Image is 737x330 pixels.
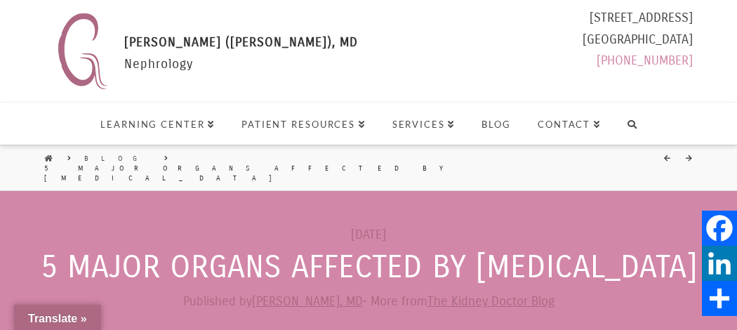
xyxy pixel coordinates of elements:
span: Translate » [28,312,87,324]
span: Contact [538,120,601,129]
a: [PERSON_NAME], MD [252,293,363,309]
a: LinkedIn [702,246,737,281]
span: [PERSON_NAME] ([PERSON_NAME]), MD [124,34,358,50]
div: Nephrology [124,32,358,95]
a: [PHONE_NUMBER] [597,53,693,68]
span: Blog [482,120,511,129]
a: Contact [524,103,613,145]
a: Learning Center [86,103,227,145]
a: Services [378,103,468,145]
img: Nephrology [51,7,114,95]
a: The Kidney Doctor Blog [427,293,555,309]
span: Patient Resources [241,120,365,129]
span: Services [392,120,456,129]
a: Patient Resources [227,103,378,145]
a: Blog [84,154,150,164]
span: Learning Center [100,120,215,129]
div: [STREET_ADDRESS] [GEOGRAPHIC_DATA] [583,7,693,77]
a: Blog [467,103,524,145]
a: 5 Major Organs Affected by [MEDICAL_DATA] [44,164,595,183]
a: Facebook [702,211,737,246]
